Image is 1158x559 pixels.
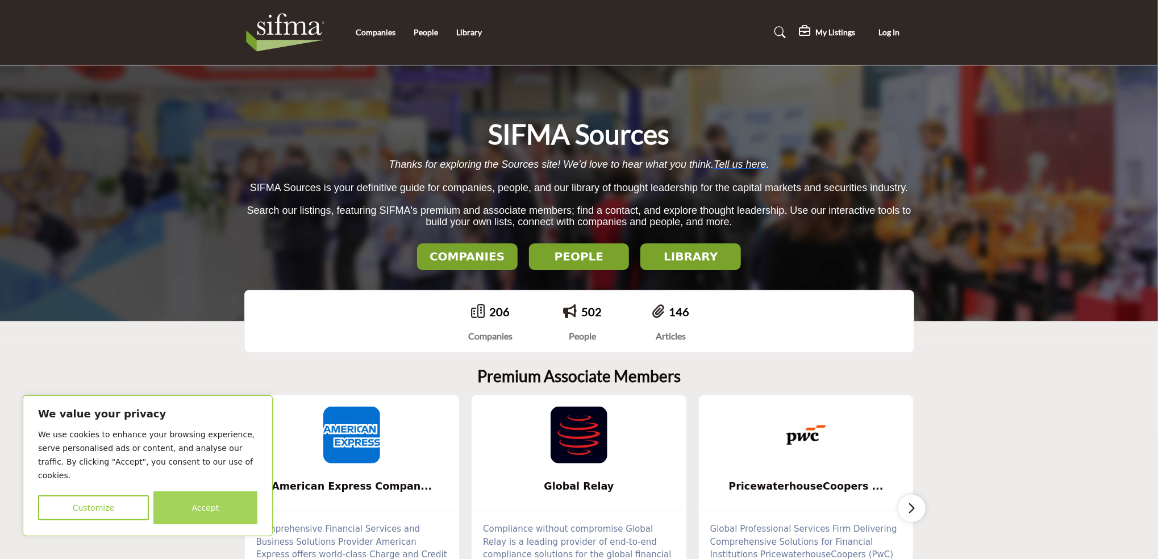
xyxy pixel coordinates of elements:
[469,329,513,343] div: Companies
[878,27,899,37] span: Log In
[414,27,438,37] a: People
[652,329,689,343] div: Articles
[864,22,914,43] button: Log In
[778,407,835,463] img: PricewaterhouseCoopers LLP
[532,250,626,263] h2: PEOPLE
[245,471,460,502] a: American Express Compan...
[247,205,911,228] span: Search our listings, featuring SIFMA's premium and associate members; find a contact, and explore...
[420,250,514,263] h2: COMPANIES
[490,305,510,318] a: 206
[38,495,149,520] button: Customize
[356,27,395,37] a: Companies
[38,428,257,482] p: We use cookies to enhance your browsing experience, serve personalised ads or content, and analys...
[262,479,443,494] span: American Express Compan...
[763,23,793,42] a: Search
[250,182,908,193] span: SIFMA Sources is your definitive guide for companies, people, and our library of thought leadersh...
[472,471,686,502] a: Global Relay
[244,10,332,55] img: Site Logo
[714,159,766,170] a: Tell us here
[582,305,602,318] a: 502
[716,479,897,494] span: PricewaterhouseCoopers ...
[456,27,482,37] a: Library
[323,407,380,463] img: American Express Company
[153,491,257,524] button: Accept
[489,479,669,494] span: Global Relay
[489,471,669,502] b: Global Relay
[640,243,741,270] button: LIBRARY
[529,243,630,270] button: PEOPLE
[551,407,607,463] img: Global Relay
[669,305,689,318] a: 146
[716,471,897,502] b: PricewaterhouseCoopers LLP
[477,367,681,386] h2: Premium Associate Members
[799,26,856,39] div: My Listings
[644,250,738,263] h2: LIBRARY
[389,159,769,170] span: Thanks for exploring the Sources site! We’d love to hear what you think. .
[564,329,602,343] div: People
[38,407,257,421] p: We value your privacy
[262,471,443,502] b: American Express Company
[489,117,670,152] h1: SIFMA Sources
[816,27,856,38] h5: My Listings
[699,471,914,502] a: PricewaterhouseCoopers ...
[417,243,518,270] button: COMPANIES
